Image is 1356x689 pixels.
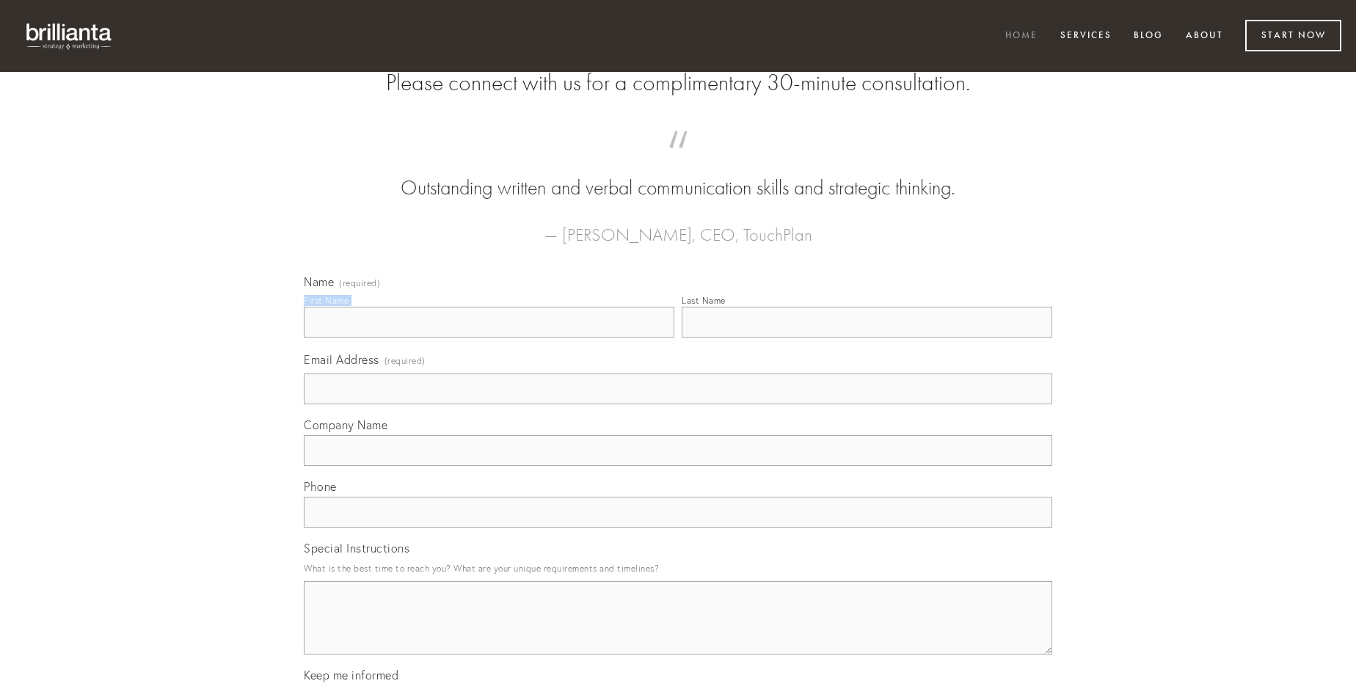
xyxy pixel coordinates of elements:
[1176,24,1233,48] a: About
[304,352,379,367] span: Email Address
[996,24,1047,48] a: Home
[327,145,1029,203] blockquote: Outstanding written and verbal communication skills and strategic thinking.
[304,69,1052,97] h2: Please connect with us for a complimentary 30-minute consultation.
[1124,24,1173,48] a: Blog
[304,479,337,494] span: Phone
[304,295,349,306] div: First Name
[15,15,125,57] img: brillianta - research, strategy, marketing
[304,418,387,432] span: Company Name
[304,668,398,682] span: Keep me informed
[327,203,1029,249] figcaption: — [PERSON_NAME], CEO, TouchPlan
[327,145,1029,174] span: “
[1245,20,1341,51] a: Start Now
[1051,24,1121,48] a: Services
[339,279,380,288] span: (required)
[304,558,1052,578] p: What is the best time to reach you? What are your unique requirements and timelines?
[384,351,426,371] span: (required)
[304,274,334,289] span: Name
[304,541,409,555] span: Special Instructions
[682,295,726,306] div: Last Name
